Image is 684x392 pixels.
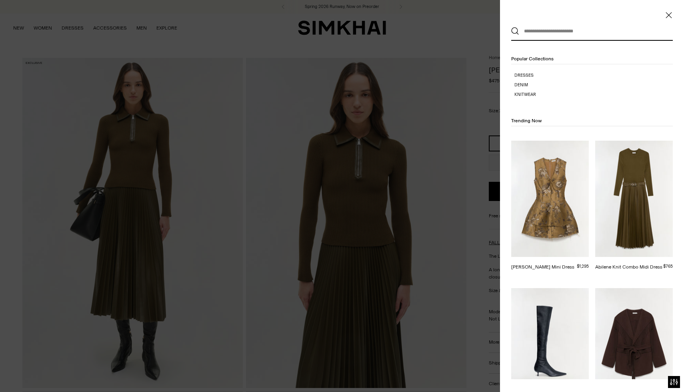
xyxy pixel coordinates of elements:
[514,72,673,79] a: Dresses
[511,264,574,270] a: [PERSON_NAME] Mini Dress
[514,82,673,88] a: Denim
[511,56,554,62] span: Popular Collections
[665,11,673,19] button: Close
[514,92,673,98] a: Knitwear
[595,264,662,270] a: Abilene Knit Combo Midi Dress
[511,118,542,123] span: Trending Now
[6,362,80,386] iframe: Sign Up via Text for Offers
[511,27,519,35] button: Search
[519,22,661,40] input: What are you looking for?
